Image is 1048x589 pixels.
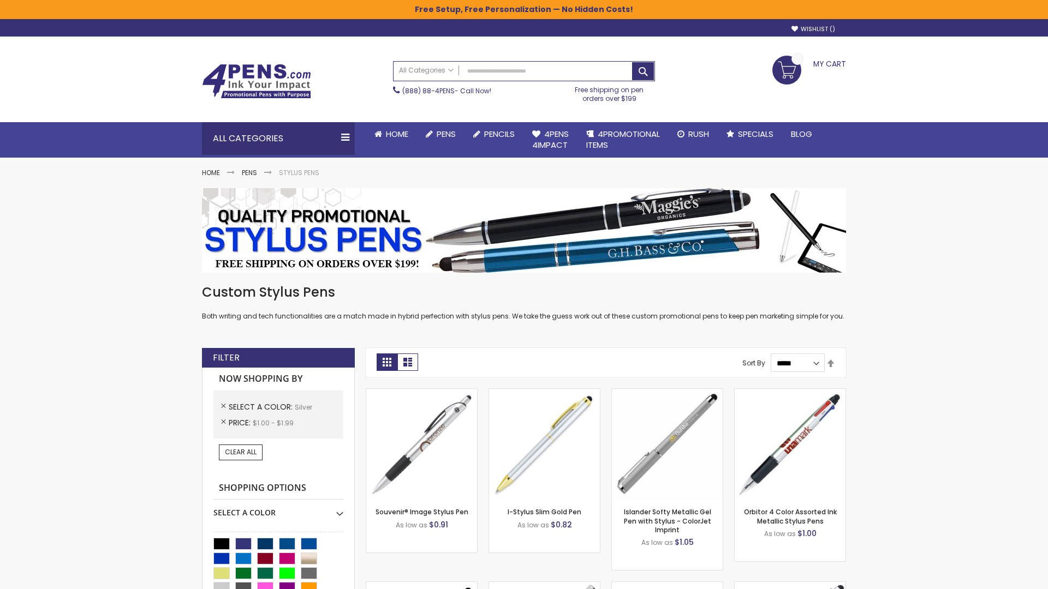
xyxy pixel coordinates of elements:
[213,368,343,390] strong: Now Shopping by
[797,528,817,539] span: $1.00
[399,66,454,75] span: All Categories
[366,389,477,500] img: Souvenir® Image Stylus Pen-Silver
[735,388,845,398] a: Orbitor 4 Color Assorted Ink Metallic Stylus Pens-Silver
[564,81,656,103] div: Free shipping on pen orders over $199
[738,128,773,140] span: Specials
[202,284,846,301] h1: Custom Stylus Pens
[219,444,263,460] a: Clear All
[376,507,468,516] a: Souvenir® Image Stylus Pen
[782,122,821,146] a: Blog
[394,62,459,80] a: All Categories
[688,128,709,140] span: Rush
[791,128,812,140] span: Blog
[718,122,782,146] a: Specials
[225,447,257,456] span: Clear All
[402,86,455,95] a: (888) 88-4PENS
[517,520,549,530] span: As low as
[437,128,456,140] span: Pens
[669,122,718,146] a: Rush
[229,401,295,412] span: Select A Color
[213,500,343,518] div: Select A Color
[366,122,417,146] a: Home
[577,122,669,158] a: 4PROMOTIONALITEMS
[465,122,523,146] a: Pencils
[484,128,515,140] span: Pencils
[532,128,569,151] span: 4Pens 4impact
[396,520,427,530] span: As low as
[624,507,711,534] a: Islander Softy Metallic Gel Pen with Stylus - ColorJet Imprint
[213,352,240,364] strong: Filter
[366,388,477,398] a: Souvenir® Image Stylus Pen-Silver
[202,284,846,321] div: Both writing and tech functionalities are a match made in hybrid perfection with stylus pens. We ...
[202,188,846,273] img: Stylus Pens
[489,389,600,500] img: I-Stylus-Slim-Gold-Silver
[612,388,723,398] a: Islander Softy Metallic Gel Pen with Stylus - ColorJet Imprint-Silver
[295,402,312,412] span: Silver
[229,417,253,428] span: Price
[508,507,581,516] a: I-Stylus Slim Gold Pen
[429,519,448,530] span: $0.91
[551,519,572,530] span: $0.82
[402,86,491,95] span: - Call Now!
[675,537,694,548] span: $1.05
[744,507,837,525] a: Orbitor 4 Color Assorted Ink Metallic Stylus Pens
[213,477,343,500] strong: Shopping Options
[791,25,835,33] a: Wishlist
[377,353,397,371] strong: Grid
[742,358,765,368] label: Sort By
[735,389,845,500] img: Orbitor 4 Color Assorted Ink Metallic Stylus Pens-Silver
[641,538,673,547] span: As low as
[764,529,796,538] span: As low as
[612,389,723,500] img: Islander Softy Metallic Gel Pen with Stylus - ColorJet Imprint-Silver
[242,168,257,177] a: Pens
[202,168,220,177] a: Home
[489,388,600,398] a: I-Stylus-Slim-Gold-Silver
[417,122,465,146] a: Pens
[253,418,294,428] span: $1.00 - $1.99
[202,64,311,99] img: 4Pens Custom Pens and Promotional Products
[202,122,355,155] div: All Categories
[586,128,660,151] span: 4PROMOTIONAL ITEMS
[523,122,577,158] a: 4Pens4impact
[386,128,408,140] span: Home
[279,168,319,177] strong: Stylus Pens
